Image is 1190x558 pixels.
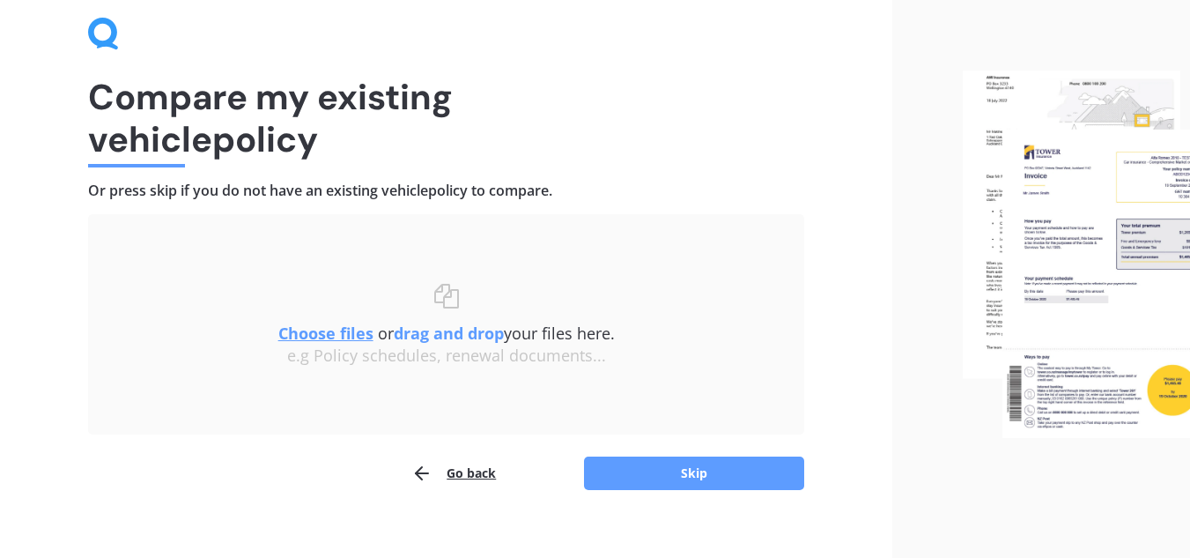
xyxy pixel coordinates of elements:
[394,323,504,344] b: drag and drop
[963,71,1190,437] img: files.webp
[584,457,804,490] button: Skip
[411,456,496,491] button: Go back
[88,76,804,160] h1: Compare my existing vehicle policy
[278,323,615,344] span: or your files here.
[123,346,769,366] div: e.g Policy schedules, renewal documents...
[278,323,373,344] u: Choose files
[88,182,804,200] h4: Or press skip if you do not have an existing vehicle policy to compare.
